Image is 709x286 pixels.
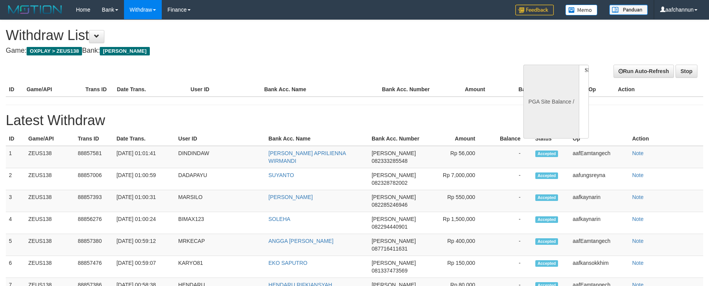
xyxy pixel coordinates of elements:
[433,146,487,168] td: Rp 56,000
[75,256,114,278] td: 88857476
[632,194,644,200] a: Note
[113,256,175,278] td: [DATE] 00:59:07
[372,224,407,230] span: 082294440901
[175,146,265,168] td: DINDINDAW
[6,82,23,97] th: ID
[565,5,598,15] img: Button%20Memo.svg
[6,132,25,146] th: ID
[372,268,407,274] span: 081337473569
[379,82,438,97] th: Bank Acc. Number
[535,260,558,267] span: Accepted
[175,168,265,190] td: DADAPAYU
[27,47,82,55] span: OXPLAY > ZEUS138
[25,132,75,146] th: Game/API
[6,212,25,234] td: 4
[372,246,407,252] span: 087716411631
[261,82,379,97] th: Bank Acc. Name
[433,190,487,212] td: Rp 550,000
[523,65,579,139] div: PGA Site Balance /
[268,172,294,178] a: SUYANTO
[632,238,644,244] a: Note
[535,194,558,201] span: Accepted
[25,168,75,190] td: ZEUS138
[75,146,114,168] td: 88857581
[632,150,644,156] a: Note
[570,132,629,146] th: Op
[25,234,75,256] td: ZEUS138
[515,5,554,15] img: Feedback.jpg
[6,168,25,190] td: 2
[6,28,465,43] h1: Withdraw List
[535,216,558,223] span: Accepted
[487,168,532,190] td: -
[433,256,487,278] td: Rp 150,000
[632,172,644,178] a: Note
[487,256,532,278] td: -
[433,212,487,234] td: Rp 1,500,000
[570,168,629,190] td: aafungsreyna
[113,234,175,256] td: [DATE] 00:59:12
[175,132,265,146] th: User ID
[75,168,114,190] td: 88857006
[532,132,570,146] th: Status
[113,168,175,190] td: [DATE] 01:00:59
[675,65,697,78] a: Stop
[570,190,629,212] td: aafkaynarin
[268,260,307,266] a: EKO SAPUTRO
[113,132,175,146] th: Date Trans.
[268,238,334,244] a: ANGGA [PERSON_NAME]
[25,212,75,234] td: ZEUS138
[613,65,674,78] a: Run Auto-Refresh
[75,190,114,212] td: 88857393
[82,82,114,97] th: Trans ID
[175,212,265,234] td: BIMAX123
[25,256,75,278] td: ZEUS138
[6,234,25,256] td: 5
[487,234,532,256] td: -
[100,47,149,55] span: [PERSON_NAME]
[487,212,532,234] td: -
[535,172,558,179] span: Accepted
[75,212,114,234] td: 88856276
[114,82,187,97] th: Date Trans.
[6,146,25,168] td: 1
[113,212,175,234] td: [DATE] 01:00:24
[632,216,644,222] a: Note
[75,234,114,256] td: 88857380
[25,190,75,212] td: ZEUS138
[6,47,465,55] h4: Game: Bank:
[175,234,265,256] td: MRKECAP
[372,158,407,164] span: 082333285548
[113,190,175,212] td: [DATE] 01:00:31
[433,234,487,256] td: Rp 400,000
[487,146,532,168] td: -
[615,82,703,97] th: Action
[6,256,25,278] td: 6
[570,256,629,278] td: aafkansokkhim
[175,190,265,212] td: MARSILO
[268,194,313,200] a: [PERSON_NAME]
[433,132,487,146] th: Amount
[25,146,75,168] td: ZEUS138
[438,82,497,97] th: Amount
[6,190,25,212] td: 3
[23,82,82,97] th: Game/API
[487,190,532,212] td: -
[372,194,416,200] span: [PERSON_NAME]
[113,146,175,168] td: [DATE] 01:01:41
[609,5,648,15] img: panduan.png
[188,82,261,97] th: User ID
[372,216,416,222] span: [PERSON_NAME]
[570,146,629,168] td: aafEamtangech
[372,180,407,186] span: 082328782002
[497,82,551,97] th: Balance
[6,113,703,128] h1: Latest Withdraw
[372,260,416,266] span: [PERSON_NAME]
[75,132,114,146] th: Trans ID
[570,234,629,256] td: aafEamtangech
[369,132,433,146] th: Bank Acc. Number
[372,150,416,156] span: [PERSON_NAME]
[372,172,416,178] span: [PERSON_NAME]
[487,132,532,146] th: Balance
[268,216,290,222] a: SOLEHA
